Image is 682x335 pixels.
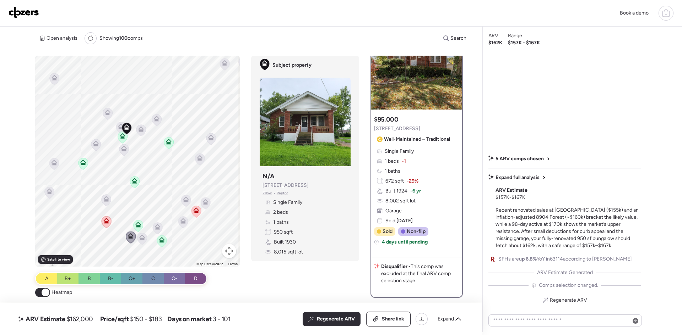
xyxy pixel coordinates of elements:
span: Comps selection changed. [539,282,598,289]
span: B- [108,275,113,282]
span: 1 baths [273,219,289,226]
span: up 6.8% [519,256,537,262]
span: 1 baths [385,168,400,175]
span: Range [508,32,522,39]
span: 950 sqft [274,229,293,236]
span: ARV Estimate [496,187,527,194]
span: Zillow [262,190,272,196]
span: Book a demo [620,10,649,16]
span: Days on market [167,315,211,323]
span: ARV Estimate [26,315,65,323]
span: B+ [65,275,71,282]
span: [DATE] [395,218,413,224]
span: Well-Maintained – Traditional [384,136,450,143]
span: Share link [382,316,404,323]
span: Subject property [272,62,312,69]
span: Open analysis [47,35,77,42]
span: $157K - $167K [496,194,525,201]
span: $157K - $167K [508,39,540,46]
span: 3 - 101 [213,315,230,323]
span: -1 [402,158,406,165]
span: Single Family [273,199,302,206]
span: C [151,275,155,282]
span: 672 sqft [385,178,404,185]
h3: N/A [262,172,275,180]
span: [STREET_ADDRESS] [262,182,309,189]
span: Recent renovated sales at [GEOGRAPHIC_DATA] ($155k) and an inflation-adjusted 8904 Forest (~$160k... [496,207,639,249]
a: Open this area in Google Maps (opens a new window) [37,257,60,267]
span: Sold [383,228,393,235]
span: Built 1930 [274,239,296,246]
span: B [88,275,91,282]
span: Realtor [277,190,288,196]
a: Terms [228,262,238,266]
strong: Disqualifier - [381,263,411,269]
span: 8,015 sqft lot [274,249,303,256]
span: 100 [119,35,128,41]
span: Built 1924 [385,188,407,195]
img: Logo [9,7,39,18]
span: Garage [385,207,402,214]
span: ARV Estimate Generated [537,269,593,276]
h3: $95,000 [374,115,398,124]
span: • [274,190,275,196]
span: C+ [129,275,135,282]
span: [STREET_ADDRESS] [374,125,420,132]
span: Regenerate ARV [317,316,355,323]
span: Single Family [385,148,414,155]
img: Google [37,257,60,267]
span: 8,002 sqft lot [385,197,416,205]
span: $150 - $183 [130,315,162,323]
span: 1 beds [385,158,399,165]
span: D [194,275,197,282]
p: This comp was excluded at the final ARV comp selection stage [381,263,459,284]
span: C- [172,275,177,282]
span: Regenerate ARV [550,297,587,304]
span: Price/sqft [100,315,129,323]
span: -29% [407,178,418,185]
span: ARV [488,32,498,39]
span: Expand full analysis [496,174,540,181]
span: Showing comps [99,35,143,42]
span: 5 ARV comps chosen [496,155,544,162]
span: -6 yr [410,188,421,195]
span: Heatmap [52,289,72,296]
button: Map camera controls [222,244,236,258]
span: Sold [385,217,413,224]
span: Non-flip [407,228,426,235]
span: A [45,275,48,282]
span: SFHs are YoY in 63114 according to [PERSON_NAME] [498,256,632,263]
span: 2 beds [273,209,288,216]
span: $162,000 [67,315,93,323]
span: Satellite view [47,257,70,262]
span: Expand [438,316,454,323]
span: 4 days until pending [382,239,428,246]
span: $162K [488,39,502,46]
span: Map Data ©2025 [196,262,223,266]
span: Search [450,35,466,42]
